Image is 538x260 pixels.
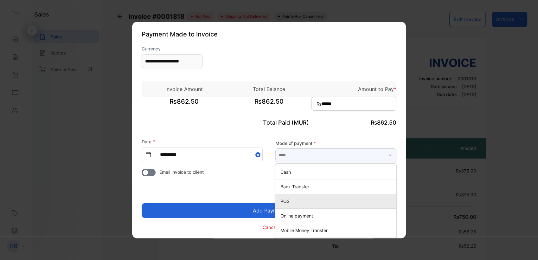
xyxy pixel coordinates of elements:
label: Date [142,139,155,144]
p: Amount to Pay [311,85,396,93]
span: ₨862.50 [371,119,396,126]
span: ₨862.50 [142,97,227,113]
p: Cancel [263,224,277,230]
span: Email invoice to client [159,169,204,175]
span: ₨862.50 [227,97,311,113]
p: Mobile Money Transfer [280,227,394,233]
p: Online payment [280,212,394,219]
button: Add Payment [142,203,396,218]
p: Total Paid (MUR) [227,118,311,127]
button: Close [255,147,262,162]
label: Currency [142,45,202,52]
p: Bank Transfer [280,183,394,190]
p: Total Balance [227,85,311,93]
p: POS [280,198,394,204]
p: Cash [280,168,394,175]
span: ₨ [317,101,322,107]
p: Payment Made to Invoice [142,29,396,39]
label: Mode of payment [275,140,396,146]
p: Invoice Amount [142,85,227,93]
